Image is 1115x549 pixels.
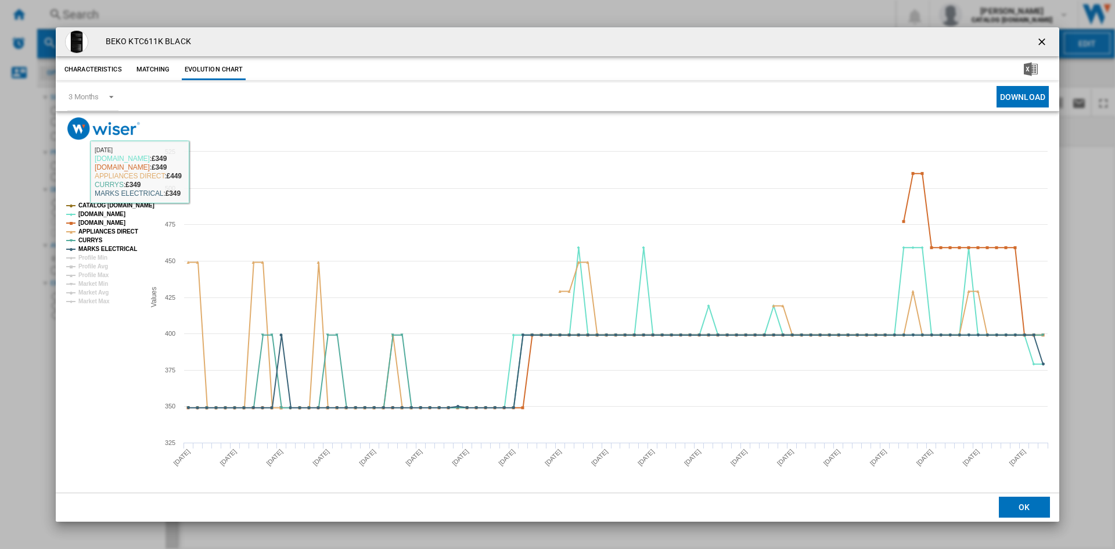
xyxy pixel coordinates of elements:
tspan: [DATE] [590,448,609,467]
tspan: [DATE] [311,448,330,467]
div: 3 Months [69,92,99,101]
tspan: [DATE] [404,448,423,467]
tspan: MARKS ELECTRICAL [78,246,137,252]
tspan: 350 [165,403,175,410]
tspan: 450 [165,257,175,264]
tspan: Profile Min [78,254,107,261]
tspan: Profile Max [78,272,109,278]
button: OK [999,497,1050,518]
tspan: [DATE] [265,448,284,467]
tspan: Market Avg [78,289,109,296]
tspan: 500 [165,185,175,192]
button: Download [997,86,1049,107]
tspan: 325 [165,439,175,446]
img: logo_wiser_300x94.png [67,117,140,140]
tspan: APPLIANCES DIRECT [78,228,138,235]
tspan: [DOMAIN_NAME] [78,220,125,226]
tspan: [DATE] [962,448,981,467]
tspan: [DATE] [497,448,516,467]
button: Evolution chart [182,59,246,80]
button: Characteristics [62,59,125,80]
tspan: [DATE] [544,448,563,467]
tspan: [DATE] [915,448,934,467]
tspan: 400 [165,330,175,337]
tspan: 525 [165,148,175,155]
tspan: [DATE] [218,448,238,467]
tspan: 475 [165,221,175,228]
tspan: Market Min [78,281,108,287]
tspan: Profile Avg [78,263,108,270]
button: getI18NText('BUTTONS.CLOSE_DIALOG') [1031,30,1055,53]
tspan: [DATE] [172,448,191,467]
tspan: CURRYS [78,237,103,243]
tspan: [DATE] [776,448,795,467]
tspan: [DATE] [822,448,841,467]
tspan: [DATE] [1008,448,1027,467]
h4: BEKO KTC611K BLACK [100,36,191,48]
ng-md-icon: getI18NText('BUTTONS.CLOSE_DIALOG') [1036,36,1050,50]
tspan: [DOMAIN_NAME] [78,211,125,217]
tspan: [DATE] [729,448,749,467]
tspan: [DATE] [683,448,702,467]
button: Download in Excel [1005,59,1056,80]
tspan: [DATE] [636,448,656,467]
tspan: Market Max [78,298,110,304]
md-dialog: Product popup [56,27,1059,522]
tspan: CATALOG [DOMAIN_NAME] [78,202,154,209]
tspan: [DATE] [358,448,377,467]
tspan: Values [150,287,158,307]
tspan: [DATE] [869,448,888,467]
img: excel-24x24.png [1024,62,1038,76]
button: Matching [128,59,179,80]
img: 10253400 [65,30,88,53]
tspan: 425 [165,294,175,301]
tspan: 375 [165,367,175,374]
tspan: [DATE] [451,448,470,467]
